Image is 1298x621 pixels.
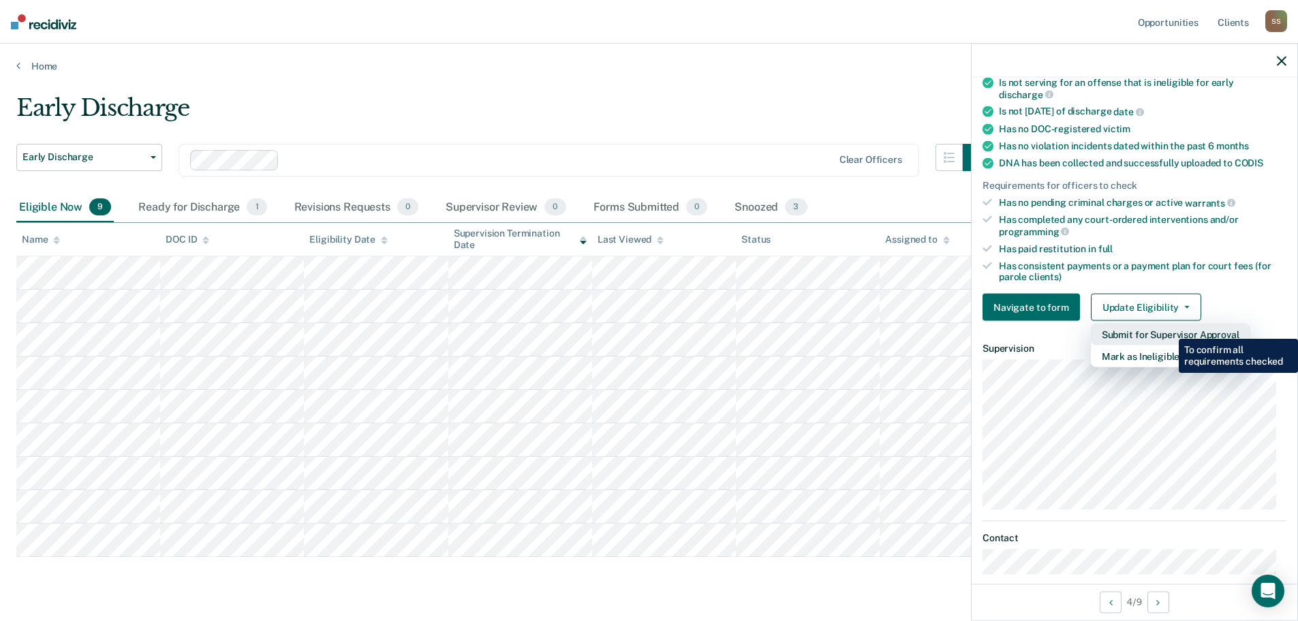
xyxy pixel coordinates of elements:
[999,214,1286,237] div: Has completed any court-ordered interventions and/or
[1091,324,1250,346] button: Submit for Supervisor Approval
[544,198,566,216] span: 0
[999,89,1053,100] span: discharge
[22,151,145,163] span: Early Discharge
[1029,271,1062,282] span: clients)
[598,234,664,245] div: Last Viewed
[247,198,266,216] span: 1
[591,193,711,223] div: Forms Submitted
[1235,157,1263,168] span: CODIS
[16,60,1282,72] a: Home
[999,123,1286,134] div: Has no DOC-registered
[999,196,1286,209] div: Has no pending criminal charges or active
[443,193,569,223] div: Supervisor Review
[1091,294,1201,321] button: Update Eligibility
[983,179,1286,191] div: Requirements for officers to check
[1103,123,1130,134] span: victim
[741,234,771,245] div: Status
[1100,591,1122,613] button: Previous Opportunity
[397,198,418,216] span: 0
[785,198,807,216] span: 3
[983,294,1080,321] button: Navigate to form
[885,234,949,245] div: Assigned to
[999,157,1286,168] div: DNA has been collected and successfully uploaded to
[16,94,990,133] div: Early Discharge
[309,234,388,245] div: Eligibility Date
[1091,346,1250,367] button: Mark as Ineligible
[999,243,1286,254] div: Has paid restitution in
[454,228,587,251] div: Supervision Termination Date
[999,106,1286,118] div: Is not [DATE] of discharge
[22,234,60,245] div: Name
[732,193,809,223] div: Snoozed
[1147,591,1169,613] button: Next Opportunity
[839,154,902,166] div: Clear officers
[983,343,1286,354] dt: Supervision
[292,193,421,223] div: Revisions Requests
[999,226,1069,237] span: programming
[16,193,114,223] div: Eligible Now
[972,584,1297,620] div: 4 / 9
[136,193,269,223] div: Ready for Discharge
[999,140,1286,151] div: Has no violation incidents dated within the past 6
[1113,106,1143,117] span: date
[1098,243,1113,254] span: full
[999,260,1286,283] div: Has consistent payments or a payment plan for court fees (for parole
[983,532,1286,543] dt: Contact
[999,76,1286,100] div: Is not serving for an offense that is ineligible for early
[166,234,209,245] div: DOC ID
[1185,197,1235,208] span: warrants
[1252,575,1284,607] div: Open Intercom Messenger
[1216,140,1249,151] span: months
[11,14,76,29] img: Recidiviz
[89,198,111,216] span: 9
[983,294,1085,321] a: Navigate to form link
[1265,10,1287,32] div: S S
[686,198,707,216] span: 0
